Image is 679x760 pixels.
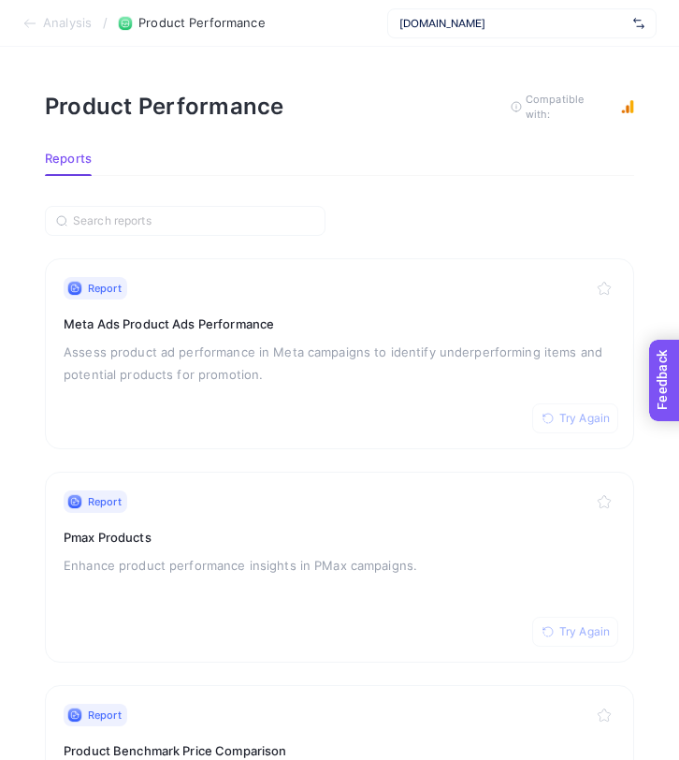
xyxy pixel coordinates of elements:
[532,403,618,433] button: Try Again
[45,472,634,663] a: ReportTry AgainPmax ProductsEnhance product performance insights in PMax campaigns.
[559,411,610,426] span: Try Again
[11,6,71,21] span: Feedback
[45,258,634,449] a: ReportTry AgainMeta Ads Product Ads PerformanceAssess product ad performance in Meta campaigns to...
[45,93,284,120] h1: Product Performance
[45,152,92,176] button: Reports
[64,314,615,333] h3: Meta Ads Product Ads Performance
[103,15,108,30] span: /
[88,708,122,723] span: Report
[532,617,618,647] button: Try Again
[633,14,644,33] img: svg%3e
[64,341,615,386] p: Assess product ad performance in Meta campaigns to identify underperforming items and potential p...
[526,92,610,122] span: Compatible with:
[64,741,615,760] h3: Product Benchmark Price Comparison
[88,281,122,296] span: Report
[88,494,122,509] span: Report
[559,624,610,639] span: Try Again
[45,152,92,167] span: Reports
[73,214,314,228] input: Search
[64,554,615,577] p: Enhance product performance insights in PMax campaigns.
[399,16,626,31] span: [DOMAIN_NAME]
[64,528,615,547] h3: Pmax Products
[138,16,265,31] span: Product Performance
[43,16,92,31] span: Analysis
